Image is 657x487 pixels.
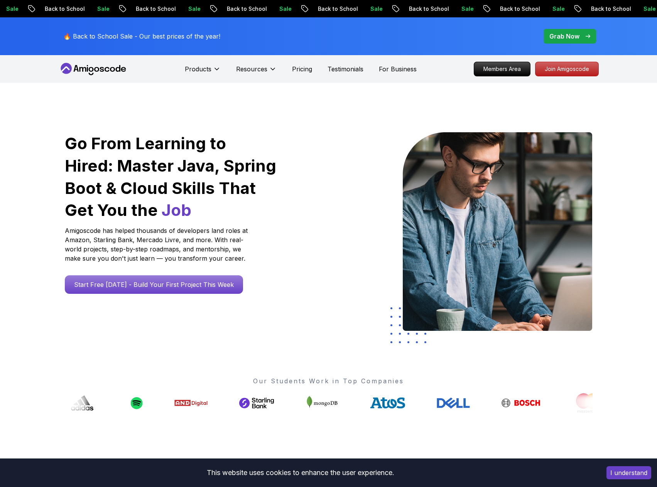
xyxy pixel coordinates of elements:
[403,132,592,331] img: hero
[185,64,221,80] button: Products
[606,466,651,479] button: Accept cookies
[584,5,636,13] p: Back to School
[162,200,191,220] span: Job
[549,32,579,41] p: Grab Now
[363,5,388,13] p: Sale
[63,32,220,41] p: 🔥 Back to School Sale - Our best prices of the year!
[545,5,570,13] p: Sale
[402,5,454,13] p: Back to School
[6,464,595,481] div: This website uses cookies to enhance the user experience.
[65,275,243,294] a: Start Free [DATE] - Build Your First Project This Week
[535,62,599,76] a: Join Amigoscode
[181,5,206,13] p: Sale
[236,64,277,80] button: Resources
[474,62,530,76] p: Members Area
[292,64,312,74] a: Pricing
[65,376,593,386] p: Our Students Work in Top Companies
[65,226,250,263] p: Amigoscode has helped thousands of developers land roles at Amazon, Starling Bank, Mercado Livre,...
[474,62,530,76] a: Members Area
[379,64,417,74] a: For Business
[311,5,363,13] p: Back to School
[493,5,545,13] p: Back to School
[236,64,267,74] p: Resources
[272,5,297,13] p: Sale
[454,5,479,13] p: Sale
[65,132,277,221] h1: Go From Learning to Hired: Master Java, Spring Boot & Cloud Skills That Get You the
[185,64,211,74] p: Products
[328,64,363,74] a: Testimonials
[90,5,115,13] p: Sale
[535,62,598,76] p: Join Amigoscode
[220,5,272,13] p: Back to School
[37,5,90,13] p: Back to School
[128,5,181,13] p: Back to School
